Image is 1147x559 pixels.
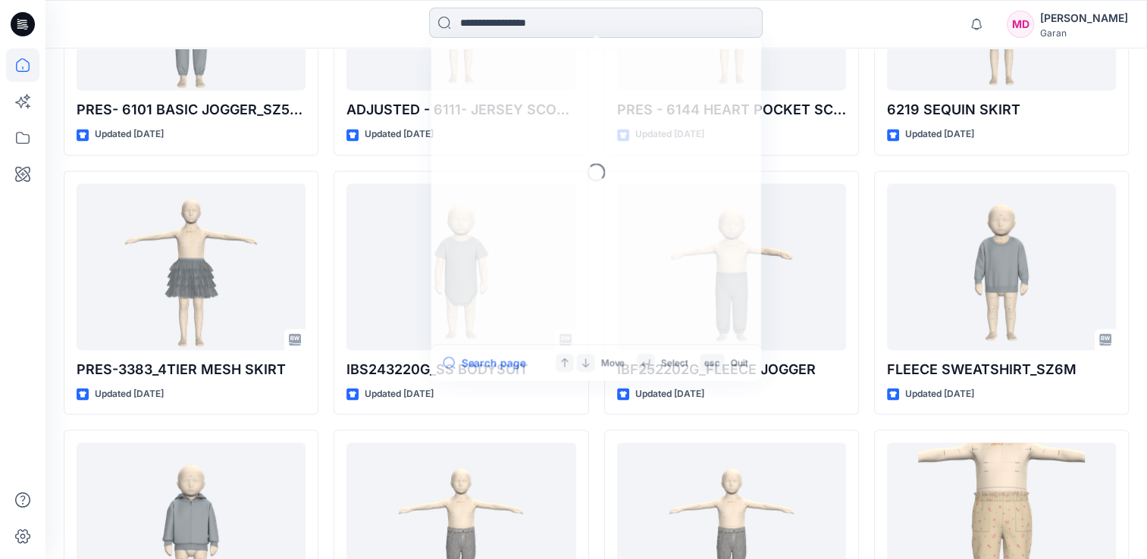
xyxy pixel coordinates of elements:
[635,386,704,402] p: Updated [DATE]
[346,359,575,380] p: IBS243220G_SS BODYSUIT
[95,386,164,402] p: Updated [DATE]
[346,183,575,350] a: IBS243220G_SS BODYSUIT
[704,355,720,370] p: esc
[1040,9,1128,27] div: [PERSON_NAME]
[887,99,1116,120] p: 6219 SEQUIN SKIRT
[600,355,625,370] p: Move
[1040,27,1128,39] div: Garan
[661,355,688,370] p: Select
[1007,11,1034,38] div: MD
[731,355,748,370] p: Quit
[887,359,1116,380] p: FLEECE SWEATSHIRT_SZ6M
[77,359,306,380] p: PRES-3383_4TIER MESH SKIRT
[95,126,164,142] p: Updated [DATE]
[77,99,306,120] p: PRES- 6101 BASIC JOGGER_SZ5_5.24.23
[365,386,434,402] p: Updated [DATE]
[365,126,434,142] p: Updated [DATE]
[905,126,974,142] p: Updated [DATE]
[443,354,525,372] button: Search page
[887,183,1116,350] a: FLEECE SWEATSHIRT_SZ6M
[77,183,306,350] a: PRES-3383_4TIER MESH SKIRT
[346,99,575,120] p: ADJUSTED - 6111- JERSEY SCOOTER_SZ5_5.30.23 (2)
[905,386,974,402] p: Updated [DATE]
